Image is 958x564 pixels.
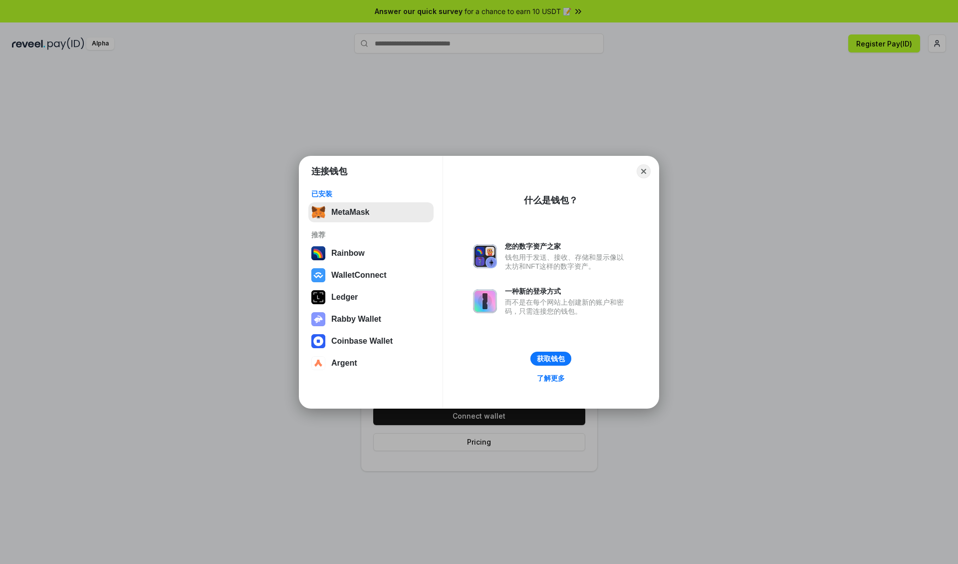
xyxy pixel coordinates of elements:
[311,246,325,260] img: svg+xml,%3Csvg%20width%3D%22120%22%20height%3D%22120%22%20viewBox%3D%220%200%20120%20120%22%20fil...
[524,194,578,206] div: 什么是钱包？
[505,287,629,296] div: 一种新的登录方式
[637,164,651,178] button: Close
[331,208,369,217] div: MetaMask
[331,315,381,324] div: Rabby Wallet
[531,372,571,385] a: 了解更多
[311,268,325,282] img: svg+xml,%3Csvg%20width%3D%2228%22%20height%3D%2228%22%20viewBox%3D%220%200%2028%2028%22%20fill%3D...
[311,334,325,348] img: svg+xml,%3Csvg%20width%3D%2228%22%20height%3D%2228%22%20viewBox%3D%220%200%2028%2028%22%20fill%3D...
[308,287,434,307] button: Ledger
[308,353,434,373] button: Argent
[308,309,434,329] button: Rabby Wallet
[311,230,431,239] div: 推荐
[473,289,497,313] img: svg+xml,%3Csvg%20xmlns%3D%22http%3A%2F%2Fwww.w3.org%2F2000%2Fsvg%22%20fill%3D%22none%22%20viewBox...
[311,290,325,304] img: svg+xml,%3Csvg%20xmlns%3D%22http%3A%2F%2Fwww.w3.org%2F2000%2Fsvg%22%20width%3D%2228%22%20height%3...
[505,253,629,271] div: 钱包用于发送、接收、存储和显示像以太坊和NFT这样的数字资产。
[331,337,393,346] div: Coinbase Wallet
[308,265,434,285] button: WalletConnect
[505,298,629,316] div: 而不是在每个网站上创建新的账户和密码，只需连接您的钱包。
[537,374,565,383] div: 了解更多
[311,189,431,198] div: 已安装
[331,293,358,302] div: Ledger
[473,244,497,268] img: svg+xml,%3Csvg%20xmlns%3D%22http%3A%2F%2Fwww.w3.org%2F2000%2Fsvg%22%20fill%3D%22none%22%20viewBox...
[311,165,347,177] h1: 连接钱包
[331,271,387,280] div: WalletConnect
[530,352,571,366] button: 获取钱包
[311,356,325,370] img: svg+xml,%3Csvg%20width%3D%2228%22%20height%3D%2228%22%20viewBox%3D%220%200%2028%2028%22%20fill%3D...
[308,331,434,351] button: Coinbase Wallet
[537,354,565,363] div: 获取钱包
[331,249,365,258] div: Rainbow
[505,242,629,251] div: 您的数字资产之家
[308,243,434,263] button: Rainbow
[311,205,325,219] img: svg+xml,%3Csvg%20fill%3D%22none%22%20height%3D%2233%22%20viewBox%3D%220%200%2035%2033%22%20width%...
[308,202,434,222] button: MetaMask
[331,359,357,368] div: Argent
[311,312,325,326] img: svg+xml,%3Csvg%20xmlns%3D%22http%3A%2F%2Fwww.w3.org%2F2000%2Fsvg%22%20fill%3D%22none%22%20viewBox...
